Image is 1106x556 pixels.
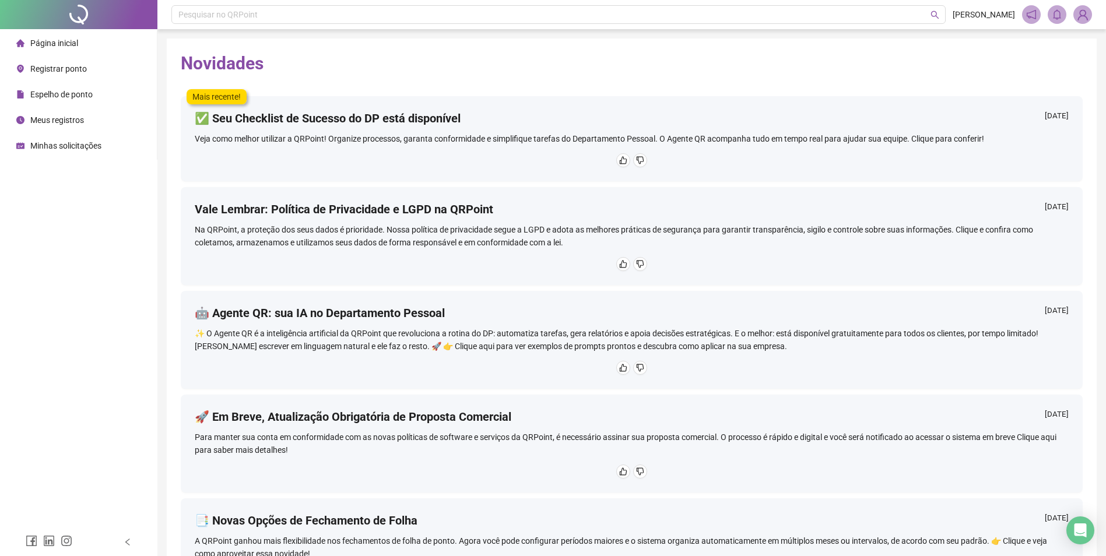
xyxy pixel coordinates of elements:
div: Veja como melhor utilizar a QRPoint! Organize processos, garanta conformidade e simplifique taref... [195,132,1069,145]
h4: 🚀 Em Breve, Atualização Obrigatória de Proposta Comercial [195,409,511,425]
span: Espelho de ponto [30,90,93,99]
span: dislike [636,156,644,164]
span: like [619,260,627,268]
span: like [619,467,627,476]
span: schedule [16,142,24,150]
img: 90665 [1074,6,1091,23]
span: dislike [636,467,644,476]
span: environment [16,65,24,73]
div: Open Intercom Messenger [1066,516,1094,544]
div: Para manter sua conta em conformidade com as novas políticas de software e serviços da QRPoint, é... [195,431,1069,456]
span: Registrar ponto [30,64,87,73]
div: [DATE] [1045,201,1069,216]
span: home [16,39,24,47]
span: dislike [636,364,644,372]
span: notification [1026,9,1037,20]
span: facebook [26,535,37,547]
div: [DATE] [1045,305,1069,319]
div: [DATE] [1045,110,1069,125]
h4: Vale Lembrar: Política de Privacidade e LGPD na QRPoint [195,201,493,217]
h4: 📑 Novas Opções de Fechamento de Folha [195,512,417,529]
span: linkedin [43,535,55,547]
span: left [124,538,132,546]
span: [PERSON_NAME] [953,8,1015,21]
span: Meus registros [30,115,84,125]
span: Minhas solicitações [30,141,101,150]
span: like [619,156,627,164]
span: like [619,364,627,372]
div: [DATE] [1045,512,1069,527]
h2: Novidades [181,52,1083,75]
span: instagram [61,535,72,547]
h4: ✅ Seu Checklist de Sucesso do DP está disponível [195,110,461,126]
span: search [931,10,939,19]
h4: 🤖 Agente QR: sua IA no Departamento Pessoal [195,305,445,321]
div: ✨ O Agente QR é a inteligência artificial da QRPoint que revoluciona a rotina do DP: automatiza t... [195,327,1069,353]
label: Mais recente! [187,89,247,104]
span: Página inicial [30,38,78,48]
span: file [16,90,24,98]
div: Na QRPoint, a proteção dos seus dados é prioridade. Nossa política de privacidade segue a LGPD e ... [195,223,1069,249]
span: clock-circle [16,116,24,124]
span: bell [1052,9,1062,20]
span: dislike [636,260,644,268]
div: [DATE] [1045,409,1069,423]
